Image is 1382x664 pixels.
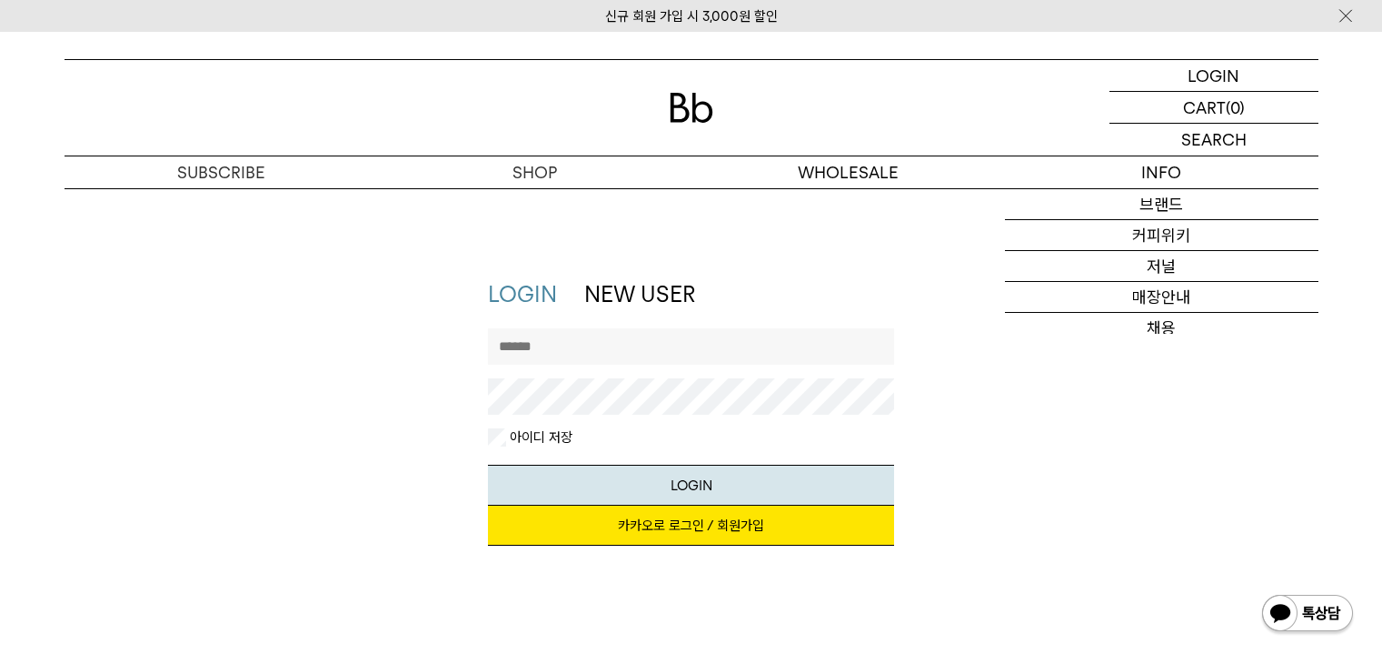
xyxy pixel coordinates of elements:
a: 매장안내 [1005,282,1318,313]
p: INFO [1005,156,1318,188]
a: 카카오로 로그인 / 회원가입 [488,506,894,546]
a: LOGIN [1109,60,1318,92]
a: NEW USER [584,281,695,307]
a: CART (0) [1109,92,1318,124]
a: 브랜드 [1005,189,1318,220]
p: SEARCH [1181,124,1247,156]
a: SUBSCRIBE [65,156,378,188]
a: 채용 [1005,313,1318,344]
a: SHOP [378,156,691,188]
a: 신규 회원 가입 시 3,000원 할인 [605,8,778,25]
img: 로고 [670,93,713,123]
a: 저널 [1005,251,1318,282]
p: (0) [1226,92,1245,123]
label: 아이디 저장 [506,428,572,447]
p: CART [1183,92,1226,123]
img: 카카오톡 채널 1:1 채팅 버튼 [1260,593,1355,637]
p: WHOLESALE [691,156,1005,188]
a: LOGIN [488,281,557,307]
p: LOGIN [1188,60,1239,91]
a: 커피위키 [1005,220,1318,251]
button: LOGIN [488,465,894,506]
